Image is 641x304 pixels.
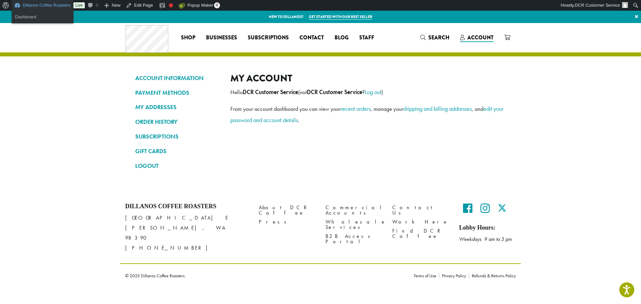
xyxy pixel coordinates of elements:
[169,3,173,7] div: Focus keyphrase not set
[125,203,249,210] h4: Dillanos Coffee Roasters
[230,72,506,84] h2: My account
[135,72,220,177] nav: Account pages
[326,232,382,246] a: B2B Access Portal
[135,116,220,127] a: ORDER HISTORY
[230,103,506,126] p: From your account dashboard you can view your , manage your , and .
[259,218,315,227] a: Press
[181,34,195,42] span: Shop
[248,34,289,42] span: Subscriptions
[125,273,404,278] p: © 2025 Dillanos Coffee Roasters.
[243,88,298,96] strong: DCR Customer Service
[135,101,220,113] a: MY ADDRESSES
[309,14,372,20] a: Get started with our best seller
[135,87,220,98] a: PAYMENT METHODS
[12,11,73,23] ul: Dillanos Coffee Roasters
[341,105,371,112] a: recent orders
[135,131,220,142] a: SUBSCRIPTIONS
[392,203,449,217] a: Contact Us
[135,145,220,157] a: GIFT CARDS
[439,273,469,278] a: Privacy Policy
[392,218,449,227] a: Work Here
[135,160,220,172] a: LOGOUT
[403,105,472,112] a: shipping and billing addresses
[467,34,493,41] span: Account
[125,213,249,253] p: [GEOGRAPHIC_DATA] E [PERSON_NAME], WA 98390 [PHONE_NUMBER]
[326,218,382,232] a: Wholesale Services
[392,227,449,241] a: Find DCR Coffee
[469,273,516,278] a: Refunds & Returns Policy
[459,236,512,243] em: Weekdays 9 am to 5 pm
[354,32,380,43] a: Staff
[135,72,220,84] a: ACCOUNT INFORMATION
[176,32,201,43] a: Shop
[428,34,449,41] span: Search
[259,203,315,217] a: About DCR Coffee
[414,273,439,278] a: Terms of Use
[214,2,220,8] span: 0
[415,32,455,43] a: Search
[206,34,237,42] span: Businesses
[230,86,506,98] p: Hello (not ? )
[73,2,85,8] a: Live
[12,13,73,21] a: Dashboard
[459,224,516,232] h5: Lobby Hours:
[359,34,374,42] span: Staff
[326,203,382,217] a: Commercial Accounts
[632,11,641,23] a: ×
[299,34,324,42] span: Contact
[365,88,381,96] a: Log out
[307,88,362,96] strong: DCR Customer Service
[335,34,349,42] span: Blog
[575,3,620,8] span: DCR Customer Service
